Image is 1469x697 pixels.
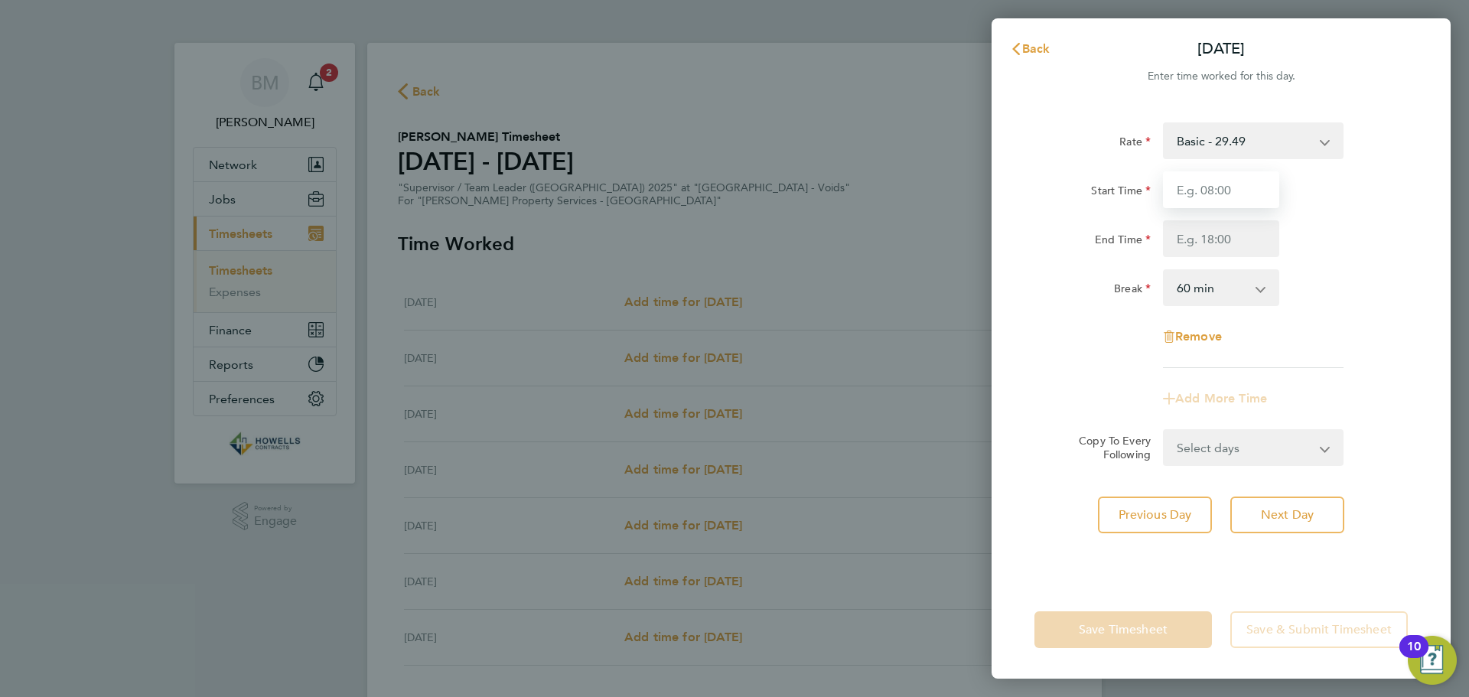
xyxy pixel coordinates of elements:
[1230,497,1344,533] button: Next Day
[1091,184,1151,202] label: Start Time
[1163,171,1279,208] input: E.g. 08:00
[1022,41,1050,56] span: Back
[1114,282,1151,300] label: Break
[1119,507,1192,523] span: Previous Day
[1261,507,1314,523] span: Next Day
[1163,220,1279,257] input: E.g. 18:00
[1163,331,1222,343] button: Remove
[1407,647,1421,666] div: 10
[1119,135,1151,153] label: Rate
[992,67,1451,86] div: Enter time worked for this day.
[1098,497,1212,533] button: Previous Day
[1175,329,1222,344] span: Remove
[1067,434,1151,461] label: Copy To Every Following
[995,34,1066,64] button: Back
[1197,38,1245,60] p: [DATE]
[1408,636,1457,685] button: Open Resource Center, 10 new notifications
[1095,233,1151,251] label: End Time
